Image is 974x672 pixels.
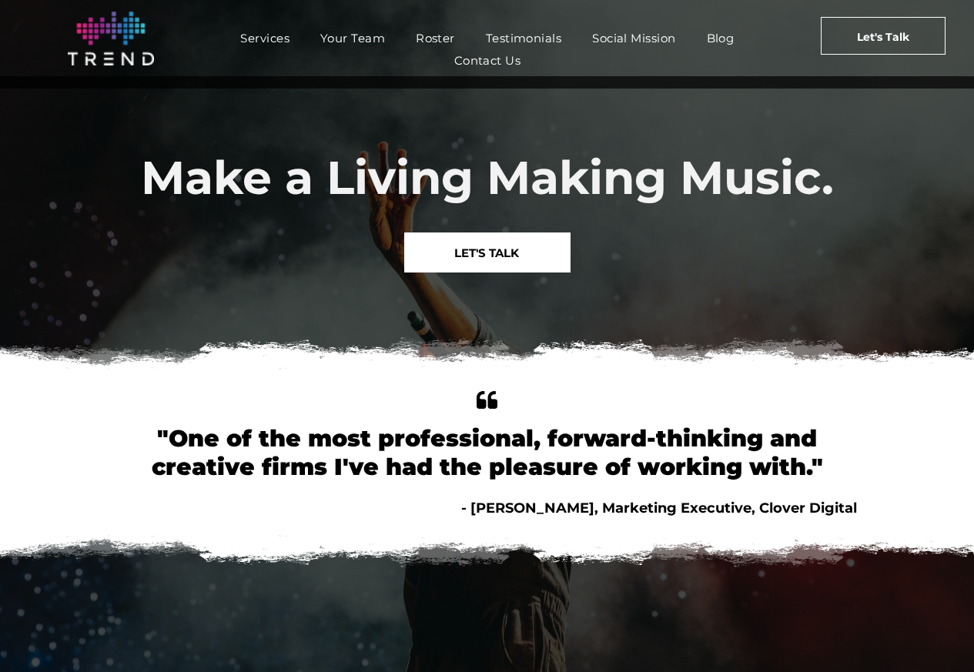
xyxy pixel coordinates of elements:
span: Let's Talk [857,18,909,56]
a: Roster [400,27,470,49]
span: LET'S TALK [454,233,519,272]
img: logo [68,12,154,65]
span: Make a Living Making Music. [141,149,834,206]
span: - [PERSON_NAME], Marketing Executive, Clover Digital [461,500,857,517]
a: Let's Talk [821,17,946,55]
a: Blog [691,27,750,49]
font: "One of the most professional, forward-thinking and creative firms I've had the pleasure of worki... [152,424,823,481]
a: Social Mission [577,27,691,49]
a: Contact Us [439,49,537,72]
a: Testimonials [470,27,577,49]
a: Services [225,27,305,49]
a: Your Team [305,27,400,49]
a: LET'S TALK [404,232,571,272]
